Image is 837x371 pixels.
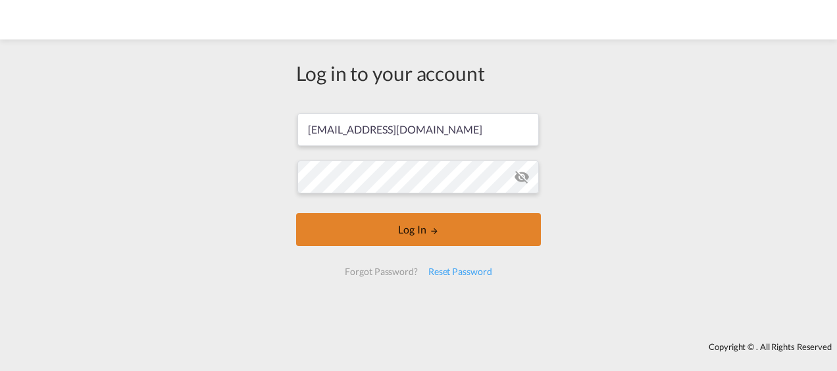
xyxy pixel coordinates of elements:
div: Log in to your account [296,59,541,87]
input: Enter email/phone number [297,113,539,146]
div: Reset Password [423,260,497,284]
div: Forgot Password? [340,260,422,284]
md-icon: icon-eye-off [514,169,530,185]
button: LOGIN [296,213,541,246]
